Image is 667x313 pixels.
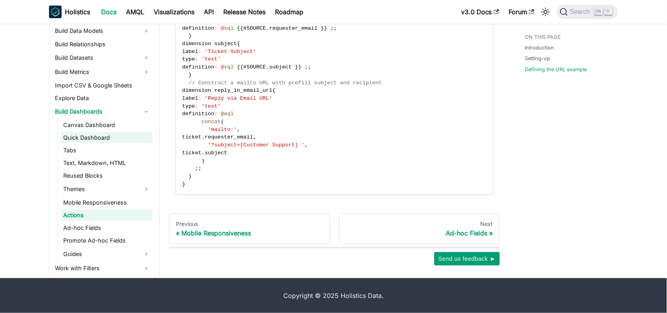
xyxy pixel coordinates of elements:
span: Search [568,8,595,15]
span: { [237,41,240,47]
span: . [202,150,205,156]
span: # [243,64,247,70]
a: Introduction [525,44,554,51]
span: , [237,127,240,133]
span: : [198,49,202,55]
a: Promote Ad-hoc Fields [61,235,153,246]
span: { [237,25,240,31]
span: dimension reply_in_email_url [182,87,272,93]
span: ticket [182,134,202,140]
span: , [253,134,256,140]
button: Switch between dark and light mode (currently light mode) [539,6,552,18]
span: { [272,87,275,93]
span: : [195,103,198,109]
span: SOURCE [247,64,266,70]
a: Quick Dashboard [61,132,153,143]
b: Holistics [65,7,90,17]
a: PreviousMobile Responsiveness [169,214,330,244]
a: Interact with Dashboards [53,276,153,289]
a: Import CSV & Google Sheets [53,80,153,91]
span: aql [224,111,234,117]
span: 'text' [202,103,221,109]
span: subject [269,64,292,70]
span: . [266,64,269,70]
span: @ [221,25,224,31]
span: ; [195,165,198,171]
span: // Construct a mailto URL with prefill subject and recipient [188,80,382,86]
a: Roadmap [270,6,308,18]
span: } [295,64,298,70]
a: Explore Data [53,93,153,104]
span: label [182,49,198,55]
span: requester_email [269,25,317,31]
div: Copyright © 2025 Holistics Data. [82,291,585,300]
a: Mobile Responsiveness [61,197,153,208]
a: AMQL [121,6,149,18]
span: sql [224,25,234,31]
span: requester_email [205,134,253,140]
span: , [305,142,308,148]
a: Forum [504,6,539,18]
img: Holistics [49,6,62,18]
span: SOURCE [247,25,266,31]
div: Mobile Responsiveness [176,229,323,237]
span: ; [330,25,333,31]
span: Send us feedback ► [438,254,496,264]
span: ) [202,158,205,164]
span: definition [182,25,215,31]
a: API [199,6,219,18]
button: Search (Ctrl+K) [557,5,618,19]
a: Build Metrics [53,66,153,78]
div: Next [346,220,494,228]
span: concat [202,119,221,125]
span: dimension subject [182,41,237,47]
a: Release Notes [219,6,270,18]
span: . [266,25,269,31]
a: Themes [61,183,153,195]
span: } [324,25,327,31]
span: 'mailto:' [208,127,237,133]
span: 'text' [202,56,221,62]
span: 'Ticket Subject' [205,49,256,55]
a: NextAd-hoc Fields [339,214,500,244]
a: Build Dashboards [53,105,153,118]
span: subject [205,150,227,156]
span: type [182,56,195,62]
a: Work with Filters [53,262,153,275]
span: '?subject=[Customer Support] ' [208,142,305,148]
a: Build Relationships [53,39,153,50]
span: : [215,25,218,31]
span: label [182,95,198,101]
span: { [237,64,240,70]
a: Guides [61,248,153,260]
a: v3.0 Docs [456,6,504,18]
span: 'Reply via Email URL' [205,95,272,101]
span: ; [198,165,202,171]
span: : [215,64,218,70]
span: definition [182,64,215,70]
span: . [202,134,205,140]
nav: Docs pages [169,214,500,244]
span: @ [221,111,224,117]
span: } [298,64,301,70]
div: Previous [176,220,323,228]
a: Tabs [61,145,153,156]
a: Setting-up [525,55,550,62]
a: Actions [61,210,153,221]
span: ; [334,25,337,31]
span: ( [221,119,224,125]
a: Text, Markdown, HTML [61,157,153,169]
span: : [195,56,198,62]
span: : [198,95,202,101]
a: Build Data Models [53,25,153,37]
kbd: K [605,8,612,15]
a: Build Datasets [53,51,153,64]
span: sql [224,64,234,70]
a: Reused Blocks [61,170,153,181]
span: # [243,25,247,31]
span: ticket [182,150,202,156]
span: } [182,181,185,187]
span: { [240,64,243,70]
a: Defining the URL example [525,66,587,73]
span: ; [308,64,311,70]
